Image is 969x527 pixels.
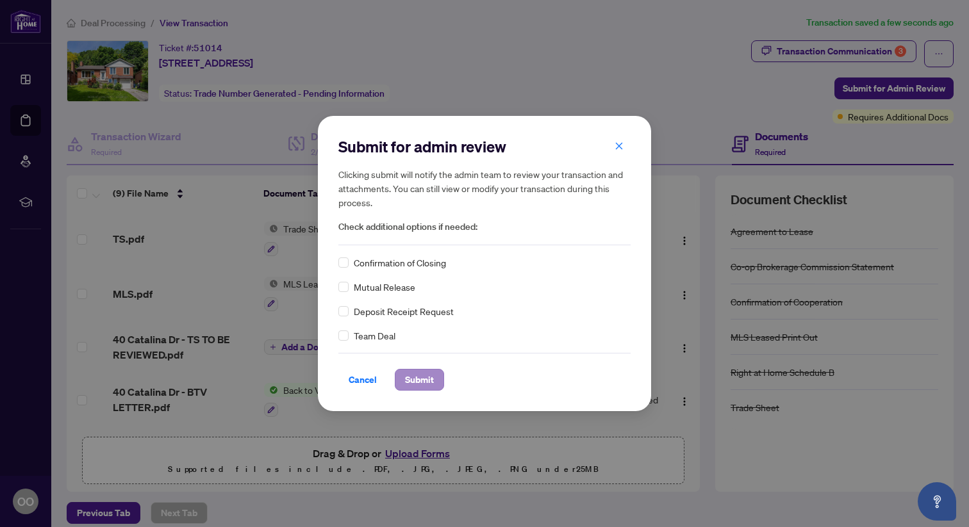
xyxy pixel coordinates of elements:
h5: Clicking submit will notify the admin team to review your transaction and attachments. You can st... [338,167,631,209]
button: Submit [395,369,444,391]
button: Cancel [338,369,387,391]
span: Cancel [349,369,377,390]
span: Deposit Receipt Request [354,304,454,318]
h2: Submit for admin review [338,136,631,157]
button: Open asap [918,482,956,521]
span: Mutual Release [354,280,415,294]
span: Team Deal [354,328,395,343]
span: Submit [405,369,434,390]
span: close [615,142,624,150]
span: Confirmation of Closing [354,255,446,270]
span: Check additional options if needed: [338,220,631,234]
